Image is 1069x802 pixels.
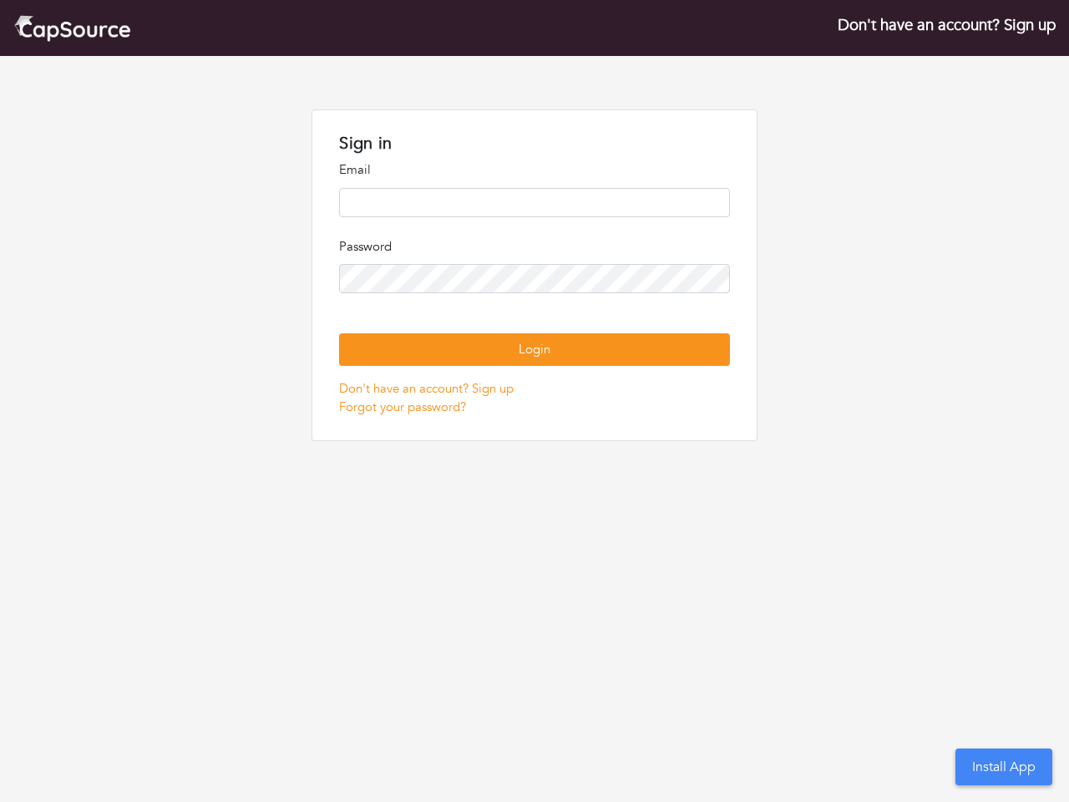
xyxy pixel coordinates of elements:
img: cap_logo.png [13,13,131,43]
p: Password [339,237,729,256]
button: Install App [955,749,1052,785]
button: Login [339,333,729,366]
p: Email [339,160,729,180]
a: Don't have an account? Sign up [838,14,1056,36]
a: Don't have an account? Sign up [339,380,514,397]
a: Forgot your password? [339,398,466,415]
h1: Sign in [339,134,729,154]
